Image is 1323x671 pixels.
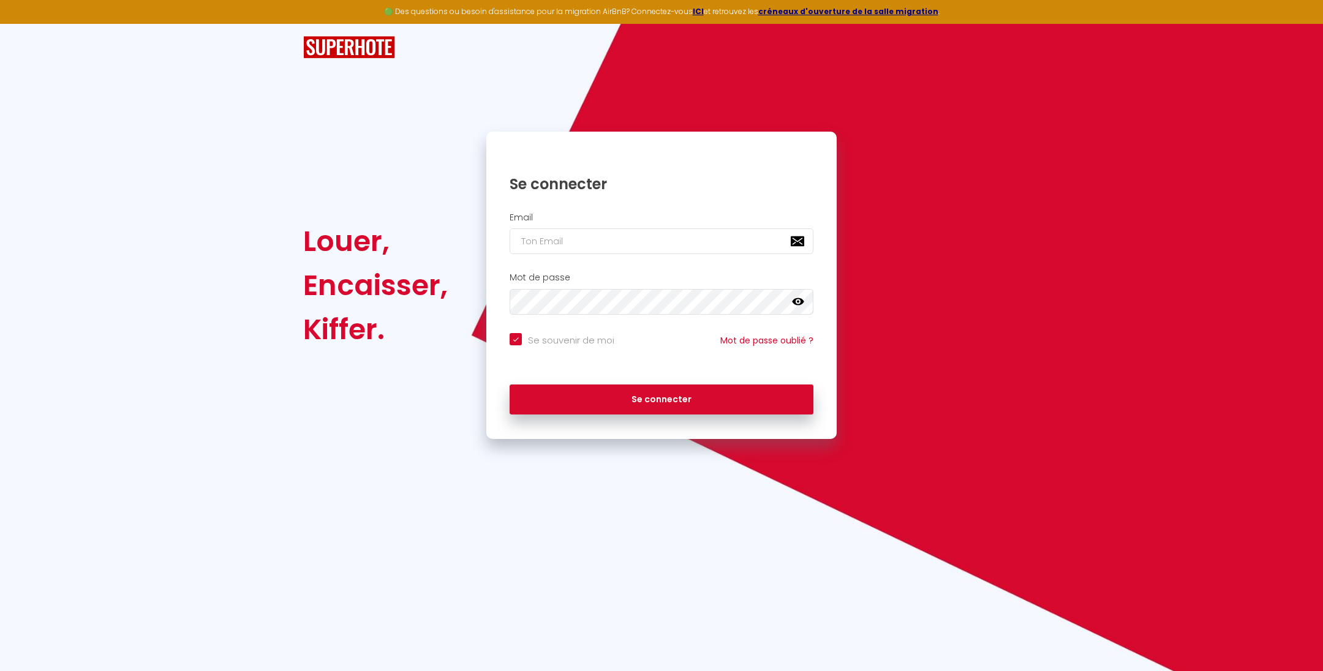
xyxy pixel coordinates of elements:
button: Se connecter [510,384,813,415]
h2: Mot de passe [510,272,813,283]
a: créneaux d'ouverture de la salle migration [758,6,938,17]
div: Kiffer. [303,307,448,351]
div: Encaisser, [303,263,448,307]
div: Louer, [303,219,448,263]
input: Ton Email [510,228,813,254]
h1: Se connecter [510,174,813,193]
img: SuperHote logo [303,36,395,59]
a: Mot de passe oublié ? [720,334,813,347]
h2: Email [510,212,813,223]
a: ICI [693,6,704,17]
